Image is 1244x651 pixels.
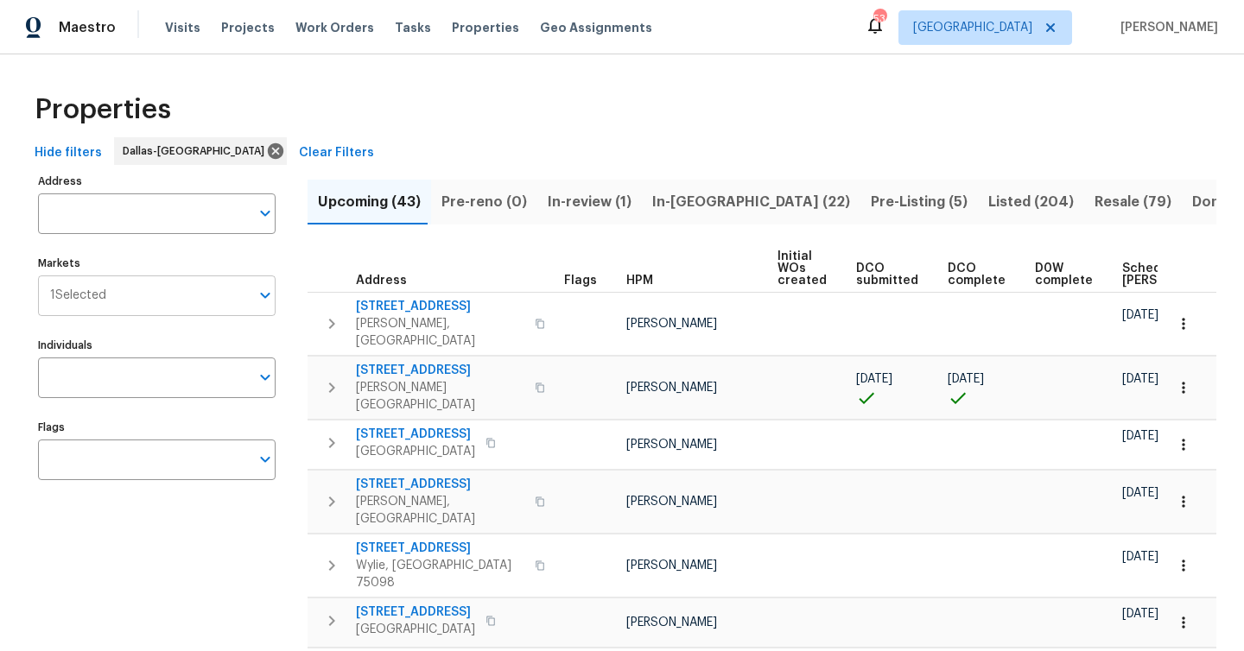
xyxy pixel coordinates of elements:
[548,190,632,214] span: In-review (1)
[948,262,1006,287] span: DCO complete
[38,258,276,269] label: Markets
[356,604,475,621] span: [STREET_ADDRESS]
[253,447,277,471] button: Open
[59,19,116,36] span: Maestro
[540,19,652,36] span: Geo Assignments
[777,250,827,287] span: Initial WOs created
[28,137,109,169] button: Hide filters
[253,201,277,225] button: Open
[626,496,717,508] span: [PERSON_NAME]
[1122,373,1158,385] span: [DATE]
[356,557,524,591] span: Wylie, [GEOGRAPHIC_DATA] 75098
[356,379,524,414] span: [PERSON_NAME][GEOGRAPHIC_DATA]
[356,298,524,315] span: [STREET_ADDRESS]
[356,315,524,350] span: [PERSON_NAME], [GEOGRAPHIC_DATA]
[1122,608,1158,620] span: [DATE]
[1122,262,1220,287] span: Scheduled [PERSON_NAME]
[626,616,717,629] span: [PERSON_NAME]
[356,443,475,460] span: [GEOGRAPHIC_DATA]
[253,283,277,307] button: Open
[221,19,275,36] span: Projects
[114,137,287,165] div: Dallas-[GEOGRAPHIC_DATA]
[356,540,524,557] span: [STREET_ADDRESS]
[292,137,381,169] button: Clear Filters
[38,176,276,186] label: Address
[295,19,374,36] span: Work Orders
[395,22,431,34] span: Tasks
[356,621,475,638] span: [GEOGRAPHIC_DATA]
[856,262,918,287] span: DCO submitted
[165,19,200,36] span: Visits
[356,426,475,443] span: [STREET_ADDRESS]
[564,275,597,287] span: Flags
[652,190,850,214] span: In-[GEOGRAPHIC_DATA] (22)
[356,275,407,287] span: Address
[626,318,717,330] span: [PERSON_NAME]
[253,365,277,389] button: Open
[441,190,527,214] span: Pre-reno (0)
[1122,430,1158,442] span: [DATE]
[1114,19,1218,36] span: [PERSON_NAME]
[1122,487,1158,499] span: [DATE]
[626,439,717,451] span: [PERSON_NAME]
[452,19,519,36] span: Properties
[1095,190,1171,214] span: Resale (79)
[356,476,524,493] span: [STREET_ADDRESS]
[318,190,421,214] span: Upcoming (43)
[299,142,374,164] span: Clear Filters
[626,559,717,572] span: [PERSON_NAME]
[35,142,102,164] span: Hide filters
[38,422,276,433] label: Flags
[948,373,984,385] span: [DATE]
[123,142,271,160] span: Dallas-[GEOGRAPHIC_DATA]
[35,101,171,118] span: Properties
[856,373,892,385] span: [DATE]
[1122,551,1158,563] span: [DATE]
[626,382,717,394] span: [PERSON_NAME]
[356,493,524,528] span: [PERSON_NAME], [GEOGRAPHIC_DATA]
[50,288,106,303] span: 1 Selected
[626,275,653,287] span: HPM
[1122,309,1158,321] span: [DATE]
[871,190,968,214] span: Pre-Listing (5)
[988,190,1074,214] span: Listed (204)
[873,10,885,28] div: 53
[913,19,1032,36] span: [GEOGRAPHIC_DATA]
[38,340,276,351] label: Individuals
[1035,262,1093,287] span: D0W complete
[356,362,524,379] span: [STREET_ADDRESS]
